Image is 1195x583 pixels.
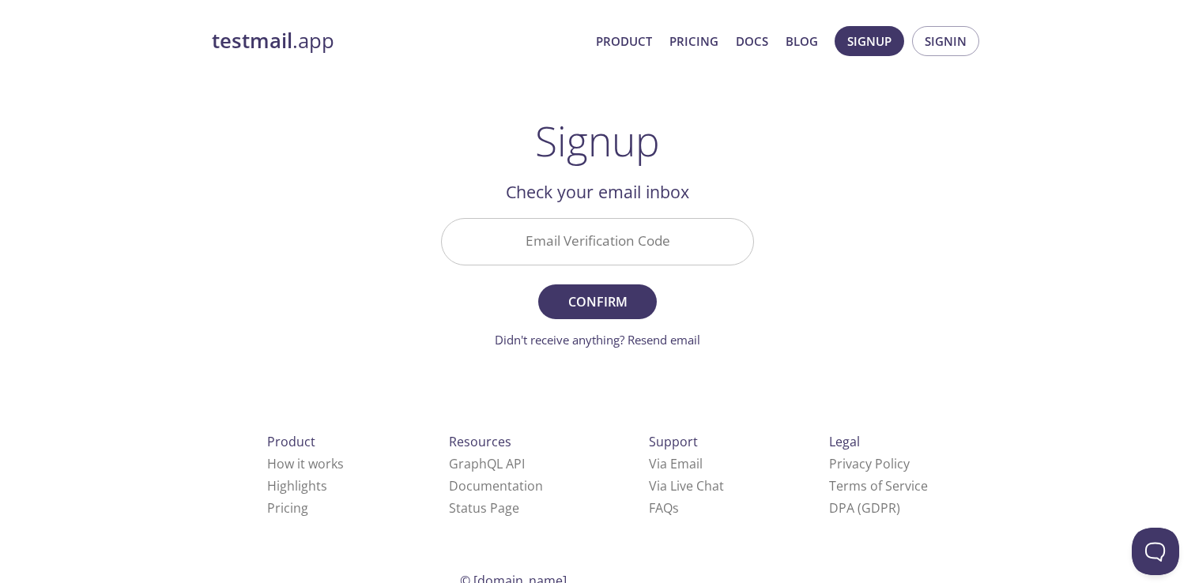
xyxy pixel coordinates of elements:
h1: Signup [535,117,660,164]
a: Didn't receive anything? Resend email [495,332,700,348]
button: Signin [912,26,979,56]
button: Confirm [538,284,657,319]
a: Pricing [669,31,718,51]
span: Legal [829,433,860,450]
a: Status Page [449,499,519,517]
span: Resources [449,433,511,450]
span: Signin [925,31,967,51]
iframe: Help Scout Beacon - Open [1132,528,1179,575]
span: s [673,499,679,517]
span: Signup [847,31,892,51]
a: Blog [786,31,818,51]
span: Confirm [556,291,639,313]
a: Pricing [267,499,308,517]
a: GraphQL API [449,455,525,472]
a: testmail.app [212,28,583,55]
span: Product [267,433,315,450]
a: Docs [736,31,768,51]
button: Signup [835,26,904,56]
a: DPA (GDPR) [829,499,900,517]
span: Support [649,433,698,450]
strong: testmail [212,27,292,55]
a: Product [596,31,652,51]
a: Via Live Chat [649,477,724,495]
a: Via Email [649,455,703,472]
a: Documentation [449,477,543,495]
a: Highlights [267,477,327,495]
a: Terms of Service [829,477,928,495]
a: FAQ [649,499,679,517]
a: Privacy Policy [829,455,910,472]
a: How it works [267,455,344,472]
h2: Check your email inbox [441,179,754,205]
